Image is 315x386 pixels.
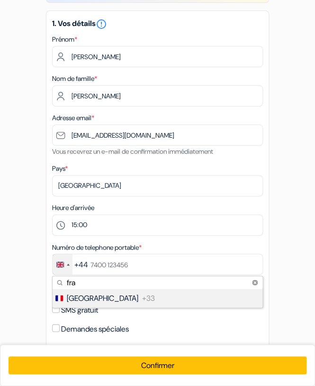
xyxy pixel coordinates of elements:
input: Entrez votre prénom [52,46,263,67]
i: error_outline [96,18,107,30]
div: +44 [74,259,88,270]
input: Entrer adresse e-mail [52,124,263,146]
label: Pays [52,164,68,174]
ul: List of countries [53,289,262,307]
label: Demandes spéciales [61,322,129,335]
a: error_outline [96,18,107,28]
input: Entrer le nom de famille [52,85,263,106]
span: +33 [142,292,155,304]
button: Confirmer [9,356,307,374]
input: 7400 123456 [52,254,263,275]
small: Vous recevrez un e-mail de confirmation immédiatement [52,147,213,156]
label: Nom de famille [52,74,97,84]
label: Heure d'arrivée [52,203,94,213]
h5: 1. Vos détails [52,18,263,30]
button: Change country, selected United Kingdom (+44) [53,254,88,274]
label: Numéro de telephone portable [52,242,142,252]
span: [GEOGRAPHIC_DATA] [67,292,138,304]
label: Prénom [52,35,77,44]
label: Adresse email [52,113,94,123]
button: Clear search [249,277,261,288]
label: SMS gratuit [61,303,98,316]
input: Search [53,276,262,289]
